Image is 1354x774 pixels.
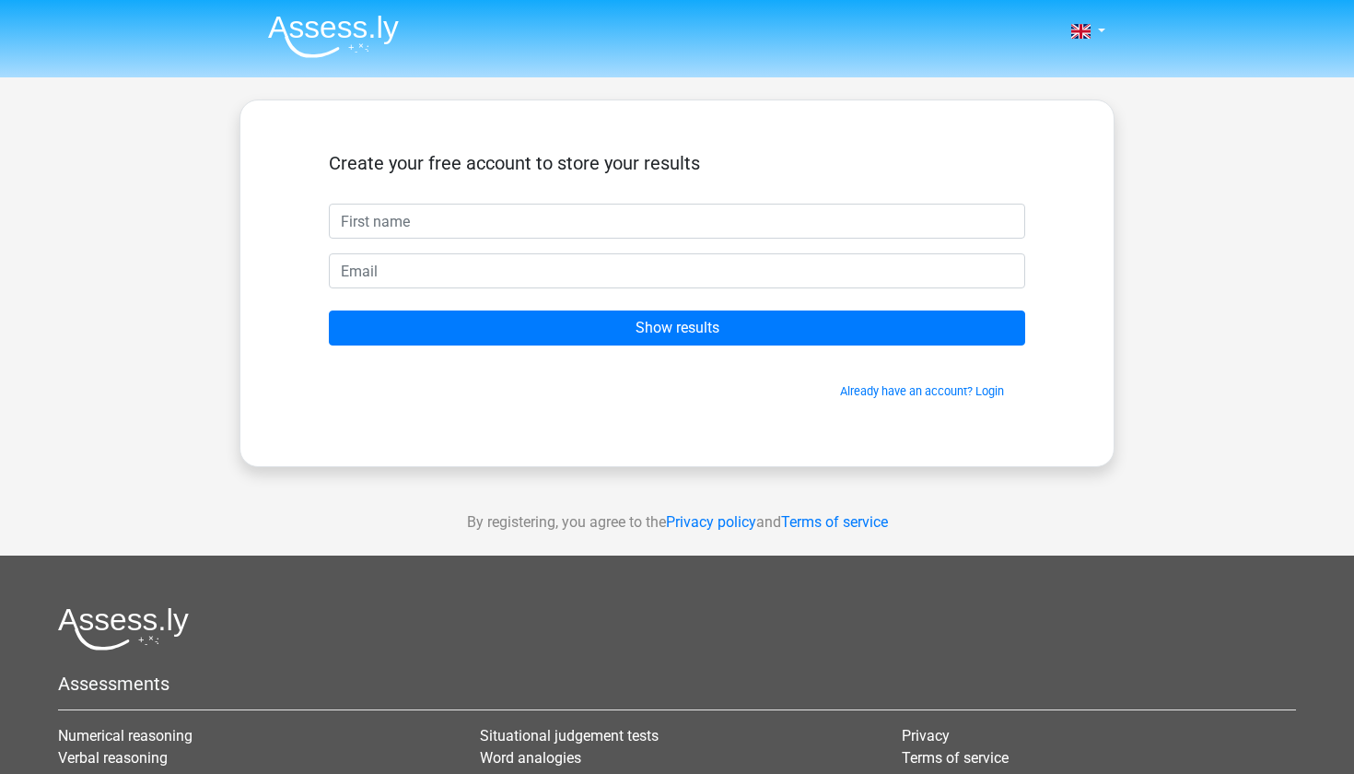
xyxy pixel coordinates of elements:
h5: Create your free account to store your results [329,152,1025,174]
a: Privacy policy [666,513,756,531]
a: Already have an account? Login [840,384,1004,398]
img: Assessly logo [58,607,189,651]
a: Privacy [902,727,950,745]
a: Numerical reasoning [58,727,193,745]
a: Word analogies [480,749,581,767]
img: Assessly [268,15,399,58]
a: Situational judgement tests [480,727,659,745]
input: First name [329,204,1025,239]
input: Email [329,253,1025,288]
h5: Assessments [58,673,1296,695]
input: Show results [329,311,1025,346]
a: Terms of service [902,749,1009,767]
a: Verbal reasoning [58,749,168,767]
a: Terms of service [781,513,888,531]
